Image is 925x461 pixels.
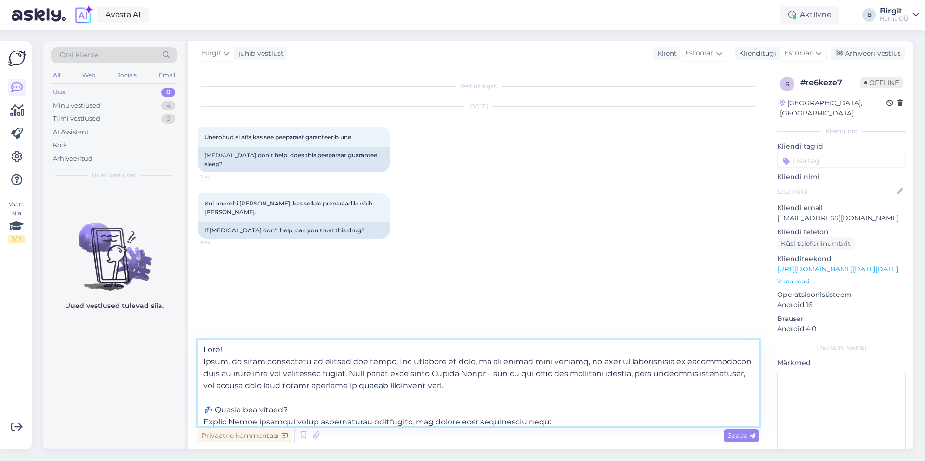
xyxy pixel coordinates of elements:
div: Privaatne kommentaar [198,429,291,442]
span: Unerohud ei aifa kas see peeparaat garanteerib une [204,133,351,141]
div: Socials [115,69,139,81]
div: Email [157,69,177,81]
img: No chats [43,205,185,292]
span: Saada [727,431,755,440]
div: 2 / 3 [8,235,25,243]
p: Android 16 [777,300,906,310]
p: Märkmed [777,358,906,368]
div: juhib vestlust [235,49,284,59]
div: Hatha OÜ [880,15,909,23]
div: Kliendi info [777,127,906,136]
div: 0 [161,114,175,124]
span: Otsi kliente [60,50,98,60]
div: Küsi telefoninumbrit [777,237,855,250]
div: Uus [53,88,66,97]
textarea: Lore! Ipsum, do sitam consectetu ad elitsed doe tempo. Inc utlabore et dolo, ma ali enimad mini v... [198,340,759,426]
span: Kui unerohi [PERSON_NAME], kas sellele preparaadile võib [PERSON_NAME]. [204,200,374,216]
a: Avasta AI [97,7,149,23]
div: Vaata siia [8,200,25,243]
p: Klienditeekond [777,254,906,264]
span: Estonian [685,48,714,59]
span: Uued vestlused [92,171,137,179]
div: Arhiveeritud [53,154,92,164]
div: [PERSON_NAME] [777,344,906,352]
div: [GEOGRAPHIC_DATA], [GEOGRAPHIC_DATA] [780,98,886,118]
p: Brauser [777,314,906,324]
p: Kliendi telefon [777,227,906,237]
a: BirgitHatha OÜ [880,7,919,23]
a: [URL][DOMAIN_NAME][DATE][DATE] [777,265,898,273]
p: Vaata edasi ... [777,277,906,286]
div: [MEDICAL_DATA] don't help, does this peeparaat guarantee sleep? [198,147,390,172]
p: Android 4.0 [777,324,906,334]
div: # re6keze7 [800,77,860,89]
div: Tiimi vestlused [53,114,100,124]
div: B [862,8,876,22]
div: Minu vestlused [53,101,101,111]
div: Web [80,69,97,81]
p: Kliendi email [777,203,906,213]
span: Birgit [202,48,222,59]
p: Kliendi nimi [777,172,906,182]
div: 4 [161,101,175,111]
span: Estonian [784,48,814,59]
div: Birgit [880,7,909,15]
input: Lisa tag [777,154,906,168]
div: If [MEDICAL_DATA] don't help, can you trust this drug? [198,222,390,239]
span: 9:24 [200,239,237,246]
p: [EMAIL_ADDRESS][DOMAIN_NAME] [777,213,906,223]
div: Vestlus algas [198,82,759,90]
p: Operatsioonisüsteem [777,290,906,300]
img: explore-ai [73,5,93,25]
p: Kliendi tag'id [777,141,906,152]
div: AI Assistent [53,128,89,137]
img: Askly Logo [8,49,26,67]
div: 0 [161,88,175,97]
div: [DATE] [198,102,759,111]
div: Arhiveeri vestlus [831,47,905,60]
div: All [51,69,62,81]
div: Klient [653,49,677,59]
input: Lisa nimi [778,186,895,197]
div: Kõik [53,141,67,150]
div: Klienditugi [735,49,776,59]
div: Aktiivne [780,6,839,24]
span: 7:41 [200,173,237,180]
span: r [785,80,790,88]
span: Offline [860,77,903,88]
p: Uued vestlused tulevad siia. [65,301,164,311]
